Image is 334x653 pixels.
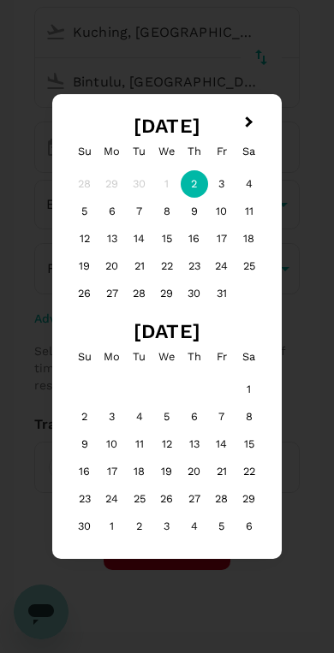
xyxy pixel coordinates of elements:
div: Friday [208,343,236,371]
div: Choose Monday, October 20th, 2025 [98,252,126,280]
div: Tuesday [126,138,153,165]
div: Choose Friday, October 10th, 2025 [208,198,236,225]
div: Choose Monday, October 27th, 2025 [98,280,126,307]
div: Choose Sunday, November 9th, 2025 [71,430,98,458]
div: Choose Tuesday, November 4th, 2025 [126,403,153,430]
div: Choose Friday, November 14th, 2025 [208,430,236,458]
div: Wednesday [153,138,181,165]
div: Choose Saturday, October 18th, 2025 [236,225,263,252]
div: Thursday [181,343,208,371]
div: Tuesday [126,343,153,371]
div: Choose Thursday, October 2nd, 2025 [181,170,208,198]
div: Choose Sunday, November 16th, 2025 [71,458,98,485]
div: Choose Sunday, October 5th, 2025 [71,198,98,225]
div: Choose Sunday, October 26th, 2025 [71,280,98,307]
div: Choose Saturday, November 1st, 2025 [236,376,263,403]
div: Choose Monday, October 6th, 2025 [98,198,126,225]
div: Choose Tuesday, November 11th, 2025 [126,430,153,458]
div: Choose Friday, October 17th, 2025 [208,225,236,252]
div: Choose Thursday, November 20th, 2025 [181,458,208,485]
div: Choose Friday, November 28th, 2025 [208,485,236,513]
div: Not available Monday, September 29th, 2025 [98,170,126,198]
div: Thursday [181,138,208,165]
div: Choose Friday, November 7th, 2025 [208,403,236,430]
div: Choose Tuesday, October 28th, 2025 [126,280,153,307]
div: Choose Sunday, November 23rd, 2025 [71,485,98,513]
div: Month November, 2025 [71,376,263,540]
div: Choose Saturday, November 15th, 2025 [236,430,263,458]
div: Choose Thursday, October 16th, 2025 [181,225,208,252]
div: Not available Tuesday, September 30th, 2025 [126,170,153,198]
div: Wednesday [153,343,181,371]
div: Not available Wednesday, October 1st, 2025 [153,170,181,198]
div: Choose Saturday, October 11th, 2025 [236,198,263,225]
div: Choose Friday, December 5th, 2025 [208,513,236,540]
div: Choose Saturday, October 4th, 2025 [236,170,263,198]
div: Choose Wednesday, November 5th, 2025 [153,403,181,430]
div: Choose Tuesday, November 18th, 2025 [126,458,153,485]
div: Choose Thursday, December 4th, 2025 [181,513,208,540]
div: Choose Tuesday, November 25th, 2025 [126,485,153,513]
div: Choose Wednesday, November 12th, 2025 [153,430,181,458]
div: Choose Monday, October 13th, 2025 [98,225,126,252]
div: Choose Thursday, November 6th, 2025 [181,403,208,430]
div: Choose Friday, October 3rd, 2025 [208,170,236,198]
h2: [DATE] [66,320,269,343]
div: Choose Saturday, December 6th, 2025 [236,513,263,540]
div: Choose Saturday, November 22nd, 2025 [236,458,263,485]
div: Choose Wednesday, December 3rd, 2025 [153,513,181,540]
h2: [DATE] [66,115,269,138]
div: Choose Wednesday, October 8th, 2025 [153,198,181,225]
div: Friday [208,138,236,165]
div: Monday [98,138,126,165]
div: Choose Thursday, October 30th, 2025 [181,280,208,307]
div: Choose Saturday, November 29th, 2025 [236,485,263,513]
div: Choose Wednesday, October 29th, 2025 [153,280,181,307]
div: Choose Wednesday, October 22nd, 2025 [153,252,181,280]
div: Choose Tuesday, October 14th, 2025 [126,225,153,252]
div: Choose Wednesday, November 26th, 2025 [153,485,181,513]
div: Not available Sunday, September 28th, 2025 [71,170,98,198]
div: Choose Tuesday, October 7th, 2025 [126,198,153,225]
div: Choose Thursday, November 27th, 2025 [181,485,208,513]
div: Choose Thursday, November 13th, 2025 [181,430,208,458]
div: Saturday [236,343,263,371]
div: Choose Wednesday, October 15th, 2025 [153,225,181,252]
div: Choose Sunday, October 12th, 2025 [71,225,98,252]
div: Choose Friday, November 21st, 2025 [208,458,236,485]
div: Choose Sunday, November 2nd, 2025 [71,403,98,430]
div: Choose Monday, December 1st, 2025 [98,513,126,540]
div: Choose Saturday, October 25th, 2025 [236,252,263,280]
div: Choose Tuesday, October 21st, 2025 [126,252,153,280]
div: Choose Thursday, October 23rd, 2025 [181,252,208,280]
div: Choose Monday, November 24th, 2025 [98,485,126,513]
div: Choose Saturday, November 8th, 2025 [236,403,263,430]
div: Choose Friday, October 24th, 2025 [208,252,236,280]
div: Choose Friday, October 31st, 2025 [208,280,236,307]
div: Choose Monday, November 10th, 2025 [98,430,126,458]
div: Choose Tuesday, December 2nd, 2025 [126,513,153,540]
div: Saturday [236,138,263,165]
div: Choose Wednesday, November 19th, 2025 [153,458,181,485]
button: Next Month [237,110,265,138]
div: Choose Sunday, November 30th, 2025 [71,513,98,540]
div: Monday [98,343,126,371]
div: Sunday [71,343,98,371]
div: Choose Thursday, October 9th, 2025 [181,198,208,225]
div: Sunday [71,138,98,165]
div: Choose Monday, November 3rd, 2025 [98,403,126,430]
div: Choose Monday, November 17th, 2025 [98,458,126,485]
div: Month October, 2025 [71,170,263,307]
div: Choose Sunday, October 19th, 2025 [71,252,98,280]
